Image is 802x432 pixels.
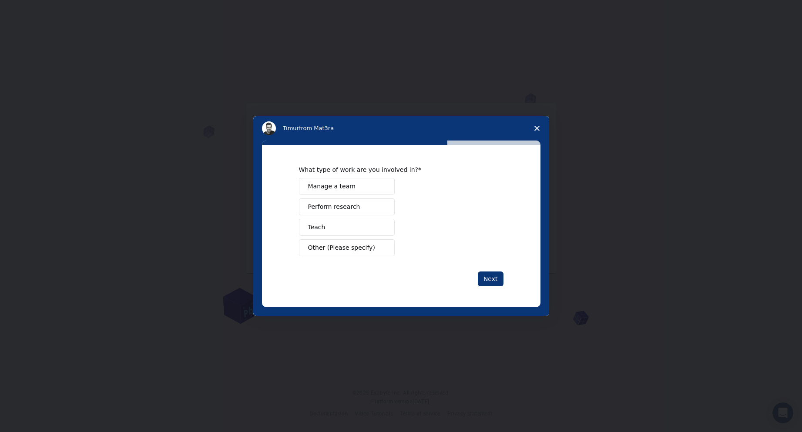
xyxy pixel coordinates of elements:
button: Manage a team [299,178,395,195]
span: Support [17,6,48,14]
span: Manage a team [308,182,356,191]
span: Close survey [525,116,549,141]
span: Timur [283,125,299,131]
img: Profile image for Timur [262,121,276,135]
button: Next [478,271,503,286]
span: Teach [308,223,325,232]
span: from Mat3ra [299,125,334,131]
button: Other (Please specify) [299,239,395,256]
span: Other (Please specify) [308,243,375,252]
span: Perform research [308,202,360,211]
button: Perform research [299,198,395,215]
button: Teach [299,219,395,236]
div: What type of work are you involved in? [299,166,490,174]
